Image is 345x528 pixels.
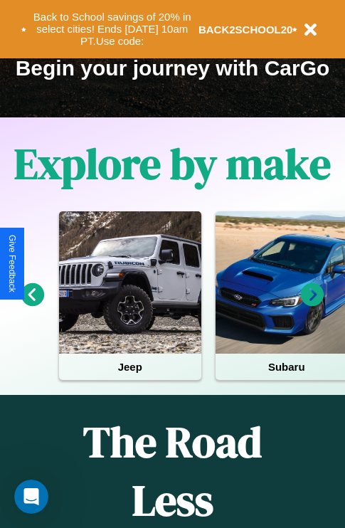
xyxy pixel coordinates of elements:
iframe: Intercom live chat [14,480,48,514]
div: Give Feedback [7,235,17,292]
h4: Jeep [59,354,201,380]
h1: Explore by make [14,134,331,193]
button: Back to School savings of 20% in select cities! Ends [DATE] 10am PT.Use code: [26,7,198,51]
b: BACK2SCHOOL20 [198,23,293,36]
